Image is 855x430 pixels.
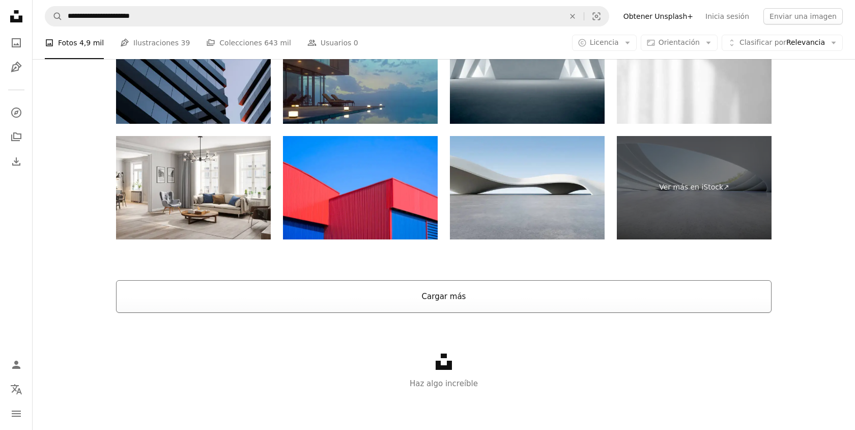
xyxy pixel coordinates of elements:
a: Historial de descargas [6,151,26,172]
button: Buscar en Unsplash [45,7,63,26]
a: Colecciones [6,127,26,147]
a: Fotos [6,33,26,53]
button: Orientación [641,35,718,51]
img: Casa de lujo moderna con piscina infinita privada al atardecer [283,21,438,124]
img: Estilo escandinavo Acogedor interior de la sala de estar [116,136,271,239]
span: Licencia [590,38,619,46]
form: Encuentra imágenes en todo el sitio [45,6,609,26]
a: Ilustraciones [6,57,26,77]
button: Licencia [572,35,637,51]
a: Iniciar sesión / Registrarse [6,355,26,375]
img: Dos edificios modernos con ventanas de vidrio. Diseño arquitectónico de edificios. Espacio de ofi... [116,21,271,124]
p: Haz algo increíble [33,378,855,390]
span: Clasificar por [739,38,786,46]
button: Borrar [561,7,584,26]
button: Menú [6,404,26,424]
span: 39 [181,37,190,48]
a: Ver más en iStock↗ [617,136,772,239]
img: sombra diagonal en una pared blanca [617,21,772,124]
a: Colecciones 643 mil [206,26,291,59]
button: Cargar más [116,280,772,313]
img: Resumen diseño de interior de moderna sala de exposición con fondo de muro de hormigón y piso vacío [450,21,605,124]
a: Ilustraciones 39 [120,26,190,59]
span: Orientación [659,38,700,46]
img: Edificios de almacén de metal corrugado rojo y azul en estilo moderno sobre fondo azul [283,136,438,239]
img: Render 3D de arquitectura futurista abstracta con piso de concreto vacío. [450,136,605,239]
button: Clasificar porRelevancia [722,35,843,51]
a: Inicia sesión [699,8,755,24]
a: Explorar [6,102,26,123]
button: Idioma [6,379,26,399]
button: Búsqueda visual [584,7,609,26]
span: 0 [354,37,358,48]
a: Obtener Unsplash+ [617,8,699,24]
span: 643 mil [264,37,291,48]
a: Usuarios 0 [307,26,358,59]
button: Enviar una imagen [763,8,843,24]
span: Relevancia [739,38,825,48]
a: Inicio — Unsplash [6,6,26,29]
